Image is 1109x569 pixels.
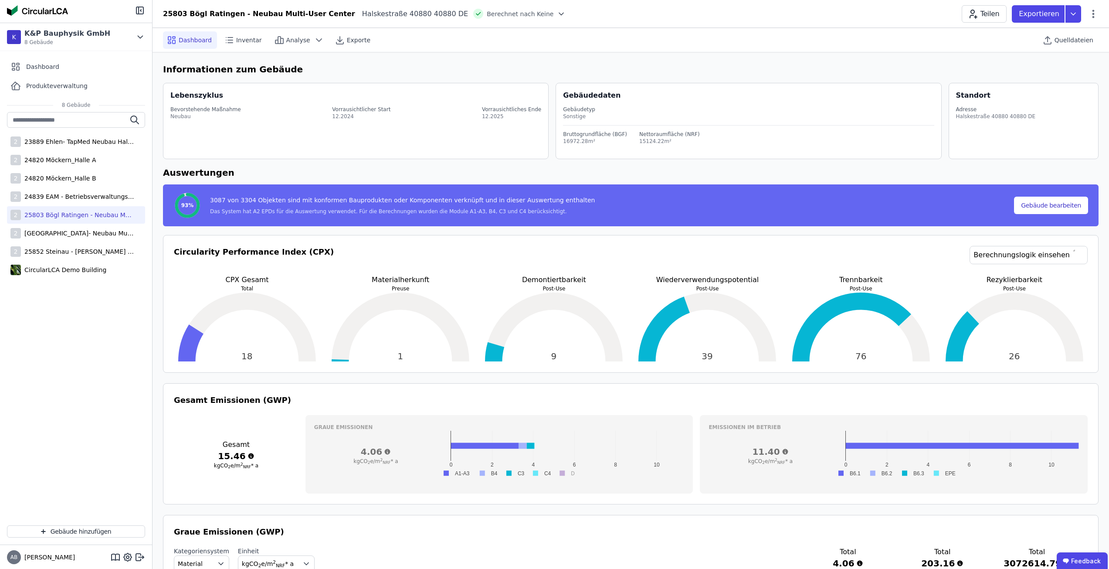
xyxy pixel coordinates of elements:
sub: 2 [228,465,231,469]
p: Total [174,285,320,292]
div: 2 [10,173,21,184]
div: Standort [956,90,990,101]
div: [GEOGRAPHIC_DATA]- Neubau Multi-User Center [21,229,134,238]
span: Material [178,559,203,568]
span: kgCO e/m * a [214,463,258,469]
sub: NRF [777,460,785,465]
div: 12.2024 [332,113,390,120]
div: 25803 Bögl Ratingen - Neubau Multi-User Center [163,9,355,19]
span: Berechnet nach Keine [487,10,553,18]
span: 8 Gebäude [24,39,110,46]
span: Inventar [236,36,262,44]
div: 25803 Bögl Ratingen - Neubau Multi-User Center [21,211,134,219]
div: 2 [10,191,21,202]
div: 23889 Ehlen- TapMed Neubau Halle 2 [21,137,134,146]
div: Neubau [170,113,241,120]
h3: Total [909,547,976,557]
span: kgCO e/m * a [748,458,793,464]
div: Bruttogrundfläche (BGF) [563,131,627,138]
div: 24820 Möckern_Halle A [21,156,96,164]
div: 24820 Möckern_Halle B [21,174,96,183]
span: Exporte [347,36,370,44]
div: Gebäudedaten [563,90,941,101]
div: K&P Bauphysik GmbH [24,28,110,39]
span: Analyse [286,36,310,44]
sup: 2 [775,458,777,462]
button: Gebäude bearbeiten [1014,197,1088,214]
h6: Informationen zum Gebäude [163,63,1099,76]
h3: Graue Emissionen [314,424,685,431]
span: AB [10,555,17,560]
div: Sonstige [563,113,934,120]
span: Dashboard [179,36,212,44]
h3: Graue Emissionen (GWP) [174,526,1088,538]
p: Trennbarkeit [788,275,934,285]
sup: 2 [241,462,243,467]
div: Lebenszyklus [170,90,223,101]
span: 8 Gebäude [53,102,99,109]
div: Halskestraße 40880 40880 DE [355,9,468,19]
button: Gebäude hinzufügen [7,525,145,538]
p: Wiederverwendungspotential [634,275,780,285]
sub: 2 [368,460,370,465]
span: Quelldateien [1055,36,1093,44]
div: 2 [10,210,21,220]
a: Berechnungslogik einsehen [970,246,1088,264]
p: Exportieren [1019,9,1061,19]
div: 16972.28m² [563,138,627,145]
div: 2 [10,246,21,257]
div: Gebäudetyp [563,106,934,113]
h6: Auswertungen [163,166,1099,179]
div: 24839 EAM - Betriebsverwaltungsgebäude (KM) [21,192,134,201]
h3: 4.06 [314,446,437,458]
div: K [7,30,21,44]
p: Post-Use [634,285,780,292]
h3: Gesamt Emissionen (GWP) [174,394,1088,406]
p: Materialherkunft [327,275,474,285]
div: 25852 Steinau - [PERSON_NAME] Logistikzentrum [21,247,134,256]
div: Das System hat A2 EPDs für die Auswertung verwendet. Für die Berechnungen wurden die Module A1-A3... [210,208,595,215]
h3: Circularity Performance Index (CPX) [174,246,334,275]
p: Post-Use [788,285,934,292]
div: 2 [10,155,21,165]
h3: 11.40 [709,446,832,458]
span: [PERSON_NAME] [21,553,75,562]
span: kgCO e/m * a [242,560,294,567]
sup: 2 [380,458,383,462]
h3: Total [814,547,881,557]
div: Halskestraße 40880 40880 DE [956,113,1036,120]
span: 93% [181,202,194,209]
div: Nettoraumfläche (NRF) [639,131,700,138]
sub: NRF [276,563,285,568]
div: 3087 von 3304 Objekten sind mit konformen Bauprodukten oder Komponenten verknüpft und in dieser A... [210,196,595,208]
sub: NRF [243,465,251,469]
sub: 2 [258,563,261,568]
sub: 2 [762,460,765,465]
img: CircularLCA Demo Building [10,263,21,277]
button: Teilen [962,5,1007,23]
label: Kategoriensystem [174,547,229,555]
div: CircularLCA Demo Building [21,266,106,274]
h3: Emissionen im betrieb [709,424,1079,431]
h3: 15.46 [174,450,298,462]
div: Vorrausichtlicher Start [332,106,390,113]
p: Demontiertbarkeit [481,275,627,285]
sub: NRF [383,460,390,465]
p: Post-Use [941,285,1088,292]
div: Bevorstehende Maßnahme [170,106,241,113]
sup: 2 [273,559,276,565]
p: Rezyklierbarkeit [941,275,1088,285]
p: Preuse [327,285,474,292]
div: 12.2025 [482,113,541,120]
div: 2 [10,136,21,147]
h3: Gesamt [174,440,298,450]
div: 15124.22m² [639,138,700,145]
div: 2 [10,228,21,239]
span: kgCO e/m * a [353,458,398,464]
p: Post-Use [481,285,627,292]
span: Produkteverwaltung [26,82,88,90]
label: Einheit [238,547,315,555]
img: Concular [7,5,68,16]
span: Dashboard [26,62,59,71]
h3: Total [1004,547,1070,557]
